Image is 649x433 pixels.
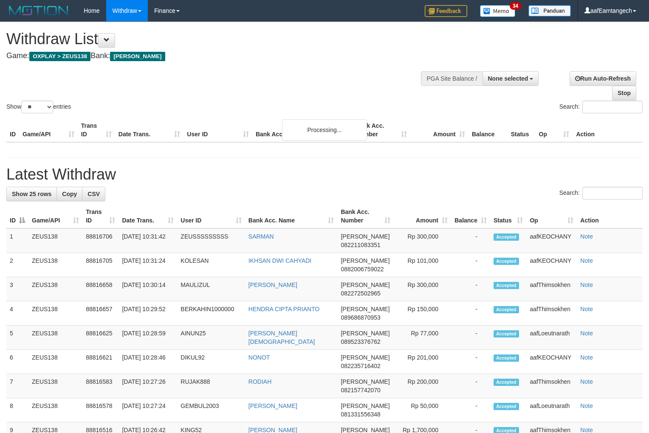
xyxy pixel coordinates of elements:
[480,5,516,17] img: Button%20Memo.svg
[6,204,28,228] th: ID: activate to sort column descending
[82,187,105,201] a: CSV
[494,233,519,241] span: Accepted
[573,118,643,142] th: Action
[177,277,245,301] td: MAULIZUL
[177,374,245,398] td: RUJAK888
[12,191,51,197] span: Show 25 rows
[526,350,577,374] td: aafKEOCHANY
[580,378,593,385] a: Note
[394,228,451,253] td: Rp 300,000
[526,228,577,253] td: aafKEOCHANY
[394,326,451,350] td: Rp 77,000
[177,301,245,326] td: BERKAHIN1000000
[82,253,119,277] td: 88816705
[248,354,270,361] a: NONOT
[341,363,380,369] span: Copy 082235716402 to clipboard
[6,31,424,48] h1: Withdraw List
[119,350,177,374] td: [DATE] 10:28:46
[425,5,467,17] img: Feedback.jpg
[341,338,380,345] span: Copy 089523376762 to clipboard
[494,330,519,337] span: Accepted
[28,326,82,350] td: ZEUS138
[6,253,28,277] td: 2
[6,187,57,201] a: Show 25 rows
[394,204,451,228] th: Amount: activate to sort column ascending
[580,402,593,409] a: Note
[6,4,71,17] img: MOTION_logo.png
[6,398,28,422] td: 8
[490,204,526,228] th: Status: activate to sort column ascending
[248,233,274,240] a: SARMAN
[341,314,380,321] span: Copy 089686870953 to clipboard
[28,253,82,277] td: ZEUS138
[451,228,490,253] td: -
[82,326,119,350] td: 88816625
[82,350,119,374] td: 88816621
[337,204,394,228] th: Bank Acc. Number: activate to sort column ascending
[119,374,177,398] td: [DATE] 10:27:26
[119,204,177,228] th: Date Trans.: activate to sort column ascending
[394,301,451,326] td: Rp 150,000
[82,301,119,326] td: 88816657
[6,52,424,60] h4: Game: Bank:
[56,187,82,201] a: Copy
[577,204,643,228] th: Action
[580,233,593,240] a: Note
[341,378,389,385] span: [PERSON_NAME]
[612,86,636,100] a: Stop
[248,378,271,385] a: RODIAH
[526,204,577,228] th: Op: activate to sort column ascending
[582,187,643,200] input: Search:
[451,398,490,422] td: -
[177,204,245,228] th: User ID: activate to sort column ascending
[6,166,643,183] h1: Latest Withdraw
[248,281,297,288] a: [PERSON_NAME]
[580,306,593,312] a: Note
[6,374,28,398] td: 7
[341,306,389,312] span: [PERSON_NAME]
[119,301,177,326] td: [DATE] 10:29:52
[488,75,528,82] span: None selected
[177,398,245,422] td: GEMBUL2003
[468,118,508,142] th: Balance
[28,204,82,228] th: Game/API: activate to sort column ascending
[28,374,82,398] td: ZEUS138
[494,403,519,410] span: Accepted
[394,253,451,277] td: Rp 101,000
[451,374,490,398] td: -
[341,290,380,297] span: Copy 082272502965 to clipboard
[451,350,490,374] td: -
[177,228,245,253] td: ZEUSSSSSSSSS
[341,411,380,418] span: Copy 081331556348 to clipboard
[29,52,90,61] span: OXPLAY > ZEUS138
[119,253,177,277] td: [DATE] 10:31:24
[119,228,177,253] td: [DATE] 10:31:42
[28,350,82,374] td: ZEUS138
[28,398,82,422] td: ZEUS138
[451,204,490,228] th: Balance: activate to sort column ascending
[177,326,245,350] td: AINUN25
[559,187,643,200] label: Search:
[6,301,28,326] td: 4
[248,330,315,345] a: [PERSON_NAME][DEMOGRAPHIC_DATA]
[580,330,593,337] a: Note
[282,119,367,141] div: Processing...
[526,326,577,350] td: aafLoeutnarath
[410,118,468,142] th: Amount
[82,228,119,253] td: 88816706
[78,118,115,142] th: Trans ID
[580,257,593,264] a: Note
[245,204,338,228] th: Bank Acc. Name: activate to sort column ascending
[28,277,82,301] td: ZEUS138
[341,266,384,273] span: Copy 0882006759022 to clipboard
[494,354,519,362] span: Accepted
[177,350,245,374] td: DIKUL92
[580,354,593,361] a: Note
[119,398,177,422] td: [DATE] 10:27:24
[394,277,451,301] td: Rp 300,000
[451,253,490,277] td: -
[451,301,490,326] td: -
[451,277,490,301] td: -
[394,374,451,398] td: Rp 200,000
[494,258,519,265] span: Accepted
